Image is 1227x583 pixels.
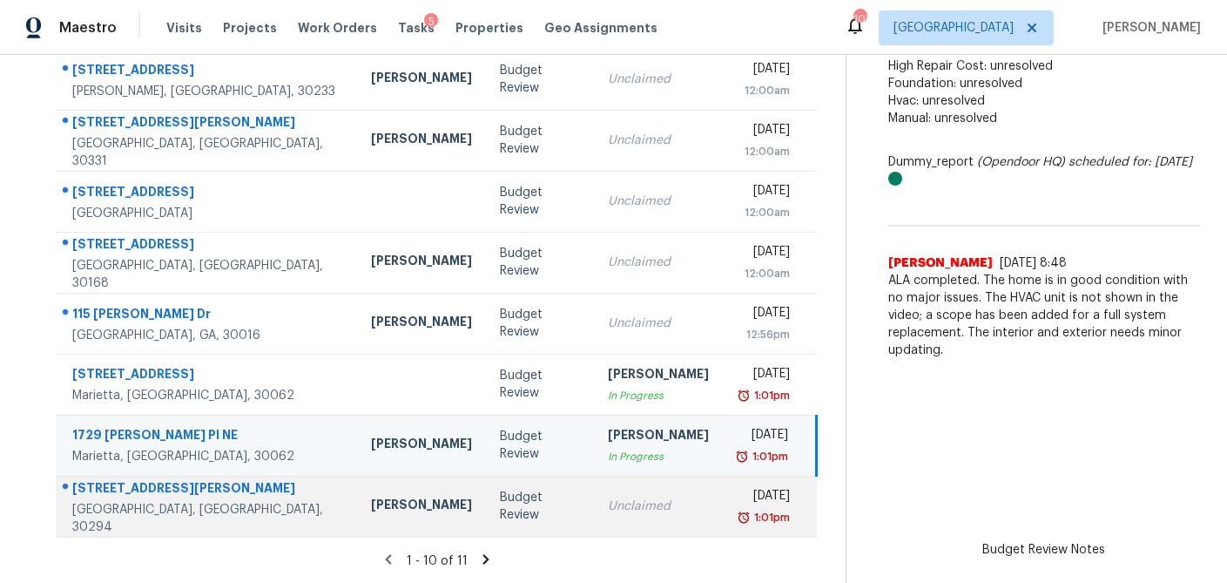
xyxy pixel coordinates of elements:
[608,132,709,149] div: Unclaimed
[398,22,435,34] span: Tasks
[972,541,1116,559] span: Budget Review Notes
[608,365,709,387] div: [PERSON_NAME]
[455,19,523,37] span: Properties
[737,204,790,221] div: 12:00am
[608,315,709,332] div: Unclaimed
[59,19,117,37] span: Maestro
[888,60,1053,72] span: High Repair Cost: unresolved
[737,265,790,282] div: 12:00am
[72,501,343,536] div: [GEOGRAPHIC_DATA], [GEOGRAPHIC_DATA], 30294
[737,304,790,326] div: [DATE]
[500,184,579,219] div: Budget Review
[72,183,343,205] div: [STREET_ADDRESS]
[888,43,960,55] b: Escalations:
[608,426,709,448] div: [PERSON_NAME]
[544,19,657,37] span: Geo Assignments
[608,254,709,271] div: Unclaimed
[737,121,790,143] div: [DATE]
[223,19,277,37] span: Projects
[72,327,343,344] div: [GEOGRAPHIC_DATA], GA, 30016
[72,135,343,170] div: [GEOGRAPHIC_DATA], [GEOGRAPHIC_DATA], 30331
[737,82,790,99] div: 12:00am
[371,69,472,91] div: [PERSON_NAME]
[737,387,751,404] img: Overdue Alarm Icon
[888,254,993,272] span: [PERSON_NAME]
[737,143,790,160] div: 12:00am
[735,448,749,465] img: Overdue Alarm Icon
[737,509,751,526] img: Overdue Alarm Icon
[737,487,790,509] div: [DATE]
[737,182,790,204] div: [DATE]
[1069,156,1192,168] i: scheduled for: [DATE]
[737,243,790,265] div: [DATE]
[751,509,790,526] div: 1:01pm
[166,19,202,37] span: Visits
[72,83,343,100] div: [PERSON_NAME], [GEOGRAPHIC_DATA], 30233
[888,112,997,125] span: Manual: unresolved
[72,205,343,222] div: [GEOGRAPHIC_DATA]
[1000,257,1067,269] span: [DATE] 8:48
[751,387,790,404] div: 1:01pm
[72,305,343,327] div: 115 [PERSON_NAME] Dr
[424,13,438,31] div: 5
[72,479,343,501] div: [STREET_ADDRESS][PERSON_NAME]
[72,113,343,135] div: [STREET_ADDRESS][PERSON_NAME]
[977,156,1065,168] i: (Opendoor HQ)
[72,387,343,404] div: Marietta, [GEOGRAPHIC_DATA], 30062
[893,19,1014,37] span: [GEOGRAPHIC_DATA]
[298,19,377,37] span: Work Orders
[72,235,343,257] div: [STREET_ADDRESS]
[737,426,789,448] div: [DATE]
[608,448,709,465] div: In Progress
[500,306,579,341] div: Budget Review
[749,448,788,465] div: 1:01pm
[500,367,579,402] div: Budget Review
[500,245,579,280] div: Budget Review
[737,365,790,387] div: [DATE]
[1096,19,1201,37] span: [PERSON_NAME]
[737,60,790,82] div: [DATE]
[72,257,343,292] div: [GEOGRAPHIC_DATA], [GEOGRAPHIC_DATA], 30168
[371,130,472,152] div: [PERSON_NAME]
[371,252,472,274] div: [PERSON_NAME]
[888,272,1199,359] span: ALA completed. The home is in good condition with no major issues. The HVAC unit is not shown in ...
[737,326,790,343] div: 12:56pm
[371,313,472,335] div: [PERSON_NAME]
[853,10,866,28] div: 103
[608,71,709,88] div: Unclaimed
[72,61,343,83] div: [STREET_ADDRESS]
[888,153,1199,188] div: Dummy_report
[72,365,343,387] div: [STREET_ADDRESS]
[371,435,472,457] div: [PERSON_NAME]
[608,498,709,515] div: Unclaimed
[888,95,985,107] span: Hvac: unresolved
[608,193,709,210] div: Unclaimed
[500,62,579,97] div: Budget Review
[500,489,579,524] div: Budget Review
[500,123,579,158] div: Budget Review
[608,387,709,404] div: In Progress
[72,426,343,448] div: 1729 [PERSON_NAME] Pl NE
[500,428,579,463] div: Budget Review
[888,78,1022,90] span: Foundation: unresolved
[407,555,468,567] span: 1 - 10 of 11
[371,496,472,518] div: [PERSON_NAME]
[72,448,343,465] div: Marietta, [GEOGRAPHIC_DATA], 30062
